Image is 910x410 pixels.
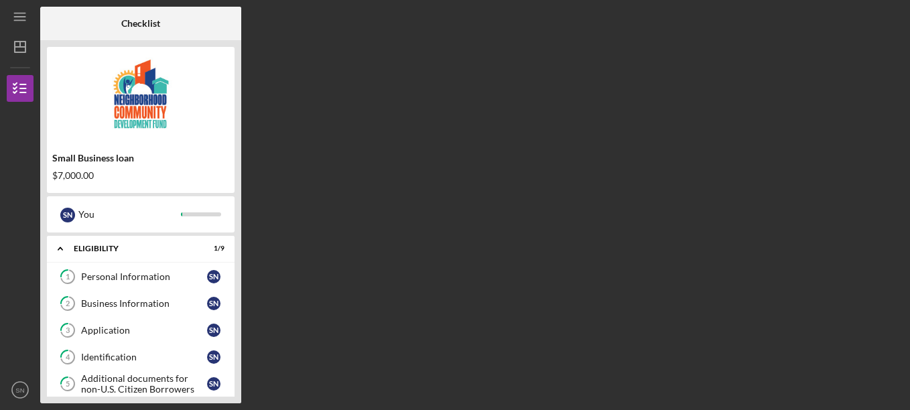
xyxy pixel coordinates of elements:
[47,54,235,134] img: Product logo
[66,326,70,335] tspan: 3
[54,317,228,344] a: 3ApplicationSN
[81,298,207,309] div: Business Information
[54,263,228,290] a: 1Personal InformationSN
[54,370,228,397] a: 5Additional documents for non-U.S. Citizen BorrowersSN
[207,377,220,391] div: S N
[52,153,229,163] div: Small Business loan
[66,380,70,389] tspan: 5
[81,352,207,362] div: Identification
[207,297,220,310] div: S N
[54,290,228,317] a: 2Business InformationSN
[66,299,70,308] tspan: 2
[54,344,228,370] a: 4IdentificationSN
[200,245,224,253] div: 1 / 9
[15,387,24,394] text: SN
[7,377,34,403] button: SN
[121,18,160,29] b: Checklist
[78,203,181,226] div: You
[66,273,70,281] tspan: 1
[207,270,220,283] div: S N
[207,324,220,337] div: S N
[81,271,207,282] div: Personal Information
[207,350,220,364] div: S N
[81,325,207,336] div: Application
[81,373,207,395] div: Additional documents for non-U.S. Citizen Borrowers
[74,245,191,253] div: Eligibility
[66,353,70,362] tspan: 4
[52,170,229,181] div: $7,000.00
[60,208,75,222] div: S N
